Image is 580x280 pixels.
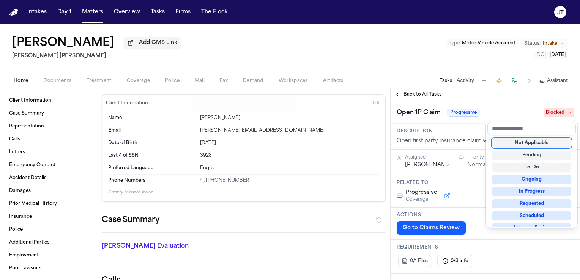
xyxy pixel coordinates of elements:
[492,187,571,196] div: In Progress
[492,175,571,184] div: Ongoing
[544,108,574,117] span: Blocked
[492,211,571,220] div: Scheduled
[492,151,571,160] div: Pending
[492,163,571,172] div: To-Do
[492,138,571,148] div: Not Applicable
[492,199,571,208] div: Requested
[492,223,571,233] div: Attorney Review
